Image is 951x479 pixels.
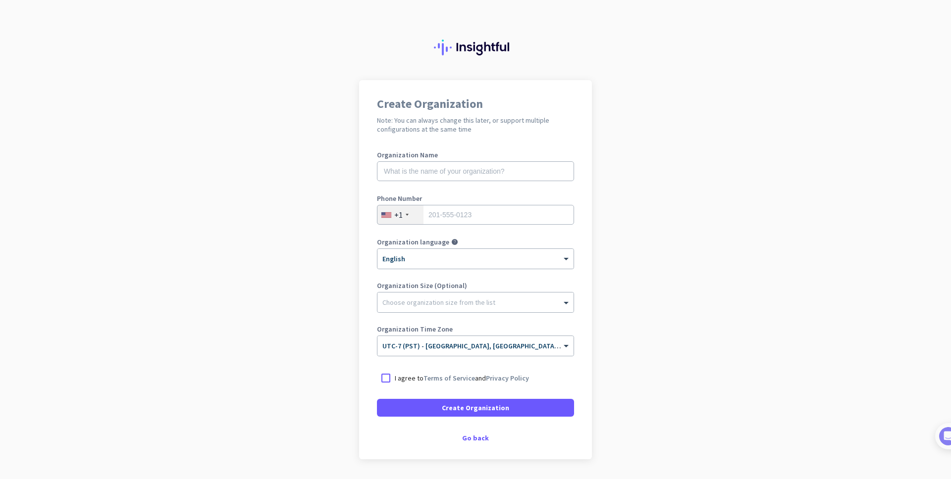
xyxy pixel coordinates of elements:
i: help [451,239,458,245]
a: Terms of Service [423,374,475,383]
div: Go back [377,434,574,441]
button: Create Organization [377,399,574,417]
a: Privacy Policy [486,374,529,383]
label: Organization Name [377,151,574,158]
p: I agree to and [395,373,529,383]
label: Organization Time Zone [377,326,574,333]
input: 201-555-0123 [377,205,574,225]
input: What is the name of your organization? [377,161,574,181]
label: Phone Number [377,195,574,202]
div: +1 [394,210,403,220]
h2: Note: You can always change this later, or support multiple configurations at the same time [377,116,574,134]
span: Create Organization [442,403,509,413]
h1: Create Organization [377,98,574,110]
label: Organization Size (Optional) [377,282,574,289]
label: Organization language [377,239,449,245]
img: Insightful [434,40,517,55]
